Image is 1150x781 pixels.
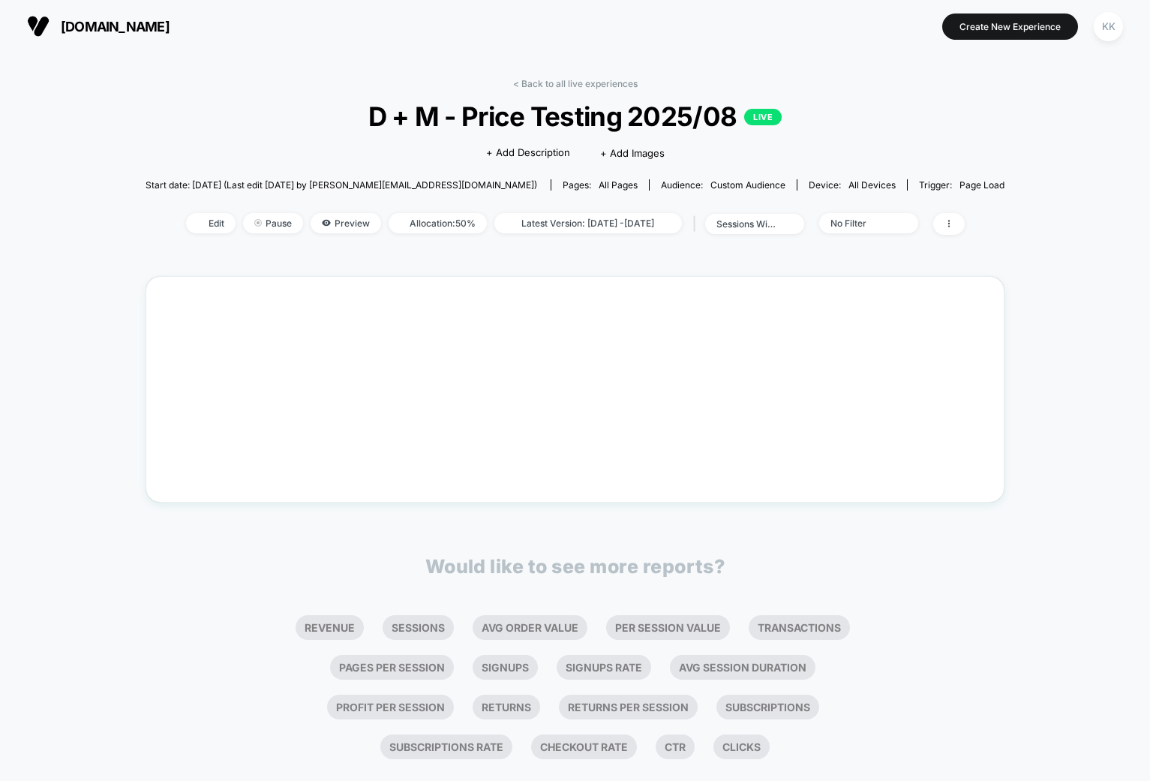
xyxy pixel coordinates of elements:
[243,213,303,233] span: Pause
[1089,11,1127,42] button: KK
[383,615,454,640] li: Sessions
[146,179,537,191] span: Start date: [DATE] (Last edit [DATE] by [PERSON_NAME][EMAIL_ADDRESS][DOMAIN_NAME])
[380,734,512,759] li: Subscriptions Rate
[1094,12,1123,41] div: KK
[797,179,907,191] span: Device:
[959,179,1004,191] span: Page Load
[486,146,570,161] span: + Add Description
[661,179,785,191] div: Audience:
[254,219,262,227] img: end
[716,695,819,719] li: Subscriptions
[188,101,961,132] span: D + M - Price Testing 2025/08
[606,615,730,640] li: Per Session Value
[473,695,540,719] li: Returns
[848,179,896,191] span: all devices
[749,615,850,640] li: Transactions
[710,179,785,191] span: Custom Audience
[531,734,637,759] li: Checkout Rate
[656,734,695,759] li: Ctr
[473,655,538,680] li: Signups
[311,213,381,233] span: Preview
[296,615,364,640] li: Revenue
[557,655,651,680] li: Signups Rate
[473,615,587,640] li: Avg Order Value
[744,109,782,125] p: LIVE
[513,78,638,89] a: < Back to all live experiences
[559,695,698,719] li: Returns Per Session
[600,147,665,159] span: + Add Images
[186,213,236,233] span: Edit
[830,218,890,229] div: No Filter
[389,213,487,233] span: Allocation: 50%
[327,695,454,719] li: Profit Per Session
[716,218,776,230] div: sessions with impression
[425,555,725,578] p: Would like to see more reports?
[689,213,705,235] span: |
[61,19,170,35] span: [DOMAIN_NAME]
[27,15,50,38] img: Visually logo
[670,655,815,680] li: Avg Session Duration
[330,655,454,680] li: Pages Per Session
[942,14,1078,40] button: Create New Experience
[599,179,638,191] span: all pages
[23,14,174,38] button: [DOMAIN_NAME]
[563,179,638,191] div: Pages:
[494,213,682,233] span: Latest Version: [DATE] - [DATE]
[919,179,1004,191] div: Trigger:
[713,734,770,759] li: Clicks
